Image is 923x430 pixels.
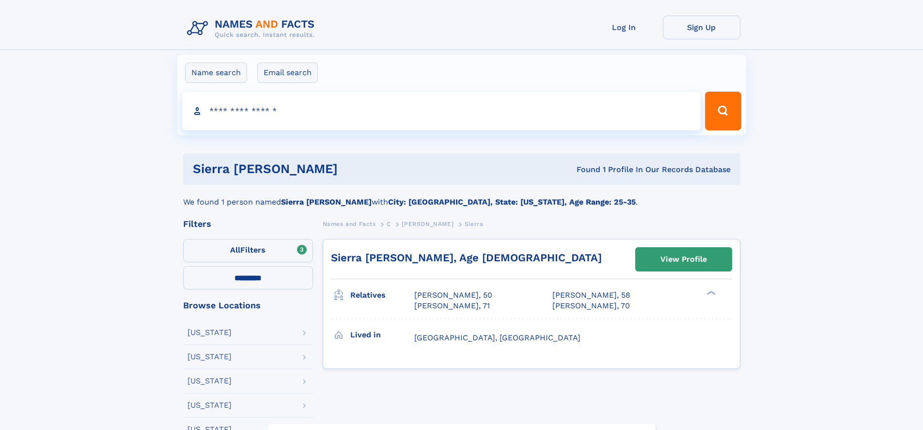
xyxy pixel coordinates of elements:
a: Sierra [PERSON_NAME], Age [DEMOGRAPHIC_DATA] [331,252,602,264]
span: [GEOGRAPHIC_DATA], [GEOGRAPHIC_DATA] [414,333,580,342]
div: [US_STATE] [188,329,232,336]
div: Found 1 Profile In Our Records Database [457,164,731,175]
div: View Profile [660,248,707,271]
label: Email search [257,63,318,83]
label: Filters [183,239,313,262]
input: search input [182,92,701,130]
div: Filters [183,220,313,228]
a: Log In [585,16,663,39]
a: [PERSON_NAME], 50 [414,290,492,301]
a: [PERSON_NAME], 58 [552,290,630,301]
b: Sierra [PERSON_NAME] [281,197,372,207]
h3: Lived in [350,327,414,343]
span: C [387,221,391,227]
div: Browse Locations [183,301,313,310]
a: [PERSON_NAME] [402,218,454,230]
span: [PERSON_NAME] [402,221,454,227]
div: ❯ [704,290,716,296]
a: [PERSON_NAME], 70 [552,301,630,311]
span: All [230,245,240,255]
a: View Profile [636,248,732,271]
div: [US_STATE] [188,401,232,409]
div: [US_STATE] [188,353,232,361]
span: Sierra [465,221,484,227]
img: Logo Names and Facts [183,16,323,42]
h3: Relatives [350,287,414,303]
h1: Sierra [PERSON_NAME] [193,163,457,175]
a: Names and Facts [323,218,376,230]
b: City: [GEOGRAPHIC_DATA], State: [US_STATE], Age Range: 25-35 [388,197,636,207]
label: Name search [185,63,247,83]
div: We found 1 person named with . [183,185,740,208]
a: C [387,218,391,230]
a: [PERSON_NAME], 71 [414,301,490,311]
button: Search Button [705,92,741,130]
a: Sign Up [663,16,740,39]
div: [US_STATE] [188,377,232,385]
